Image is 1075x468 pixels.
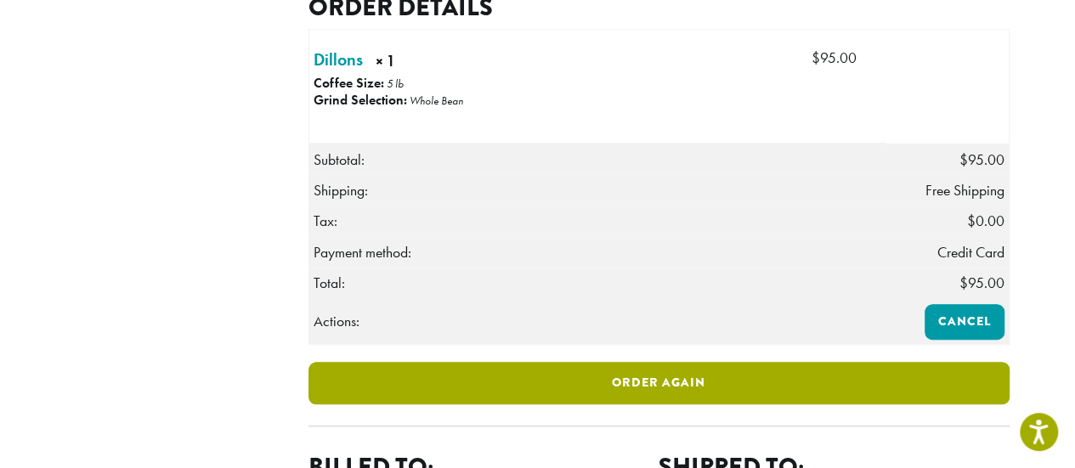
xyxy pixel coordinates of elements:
[387,76,404,91] p: 5 lb
[308,362,1010,404] a: Order again
[314,74,384,92] strong: Coffee Size:
[314,47,363,72] a: Dillons
[959,150,1004,169] span: 95.00
[812,48,857,67] bdi: 95.00
[308,237,886,268] th: Payment method:
[886,237,1009,268] td: Credit Card
[886,175,1009,206] td: Free Shipping
[308,175,886,206] th: Shipping:
[967,211,976,230] span: $
[314,91,407,109] strong: Grind Selection:
[959,273,1004,292] span: 95.00
[925,304,1004,340] a: Cancel order 364752
[967,211,1004,230] span: 0.00
[812,48,820,67] span: $
[308,206,886,236] th: Tax:
[308,144,886,175] th: Subtotal:
[959,273,968,292] span: $
[376,50,445,76] strong: × 1
[308,268,886,299] th: Total:
[410,93,463,108] p: Whole Bean
[308,299,886,344] th: Actions:
[959,150,968,169] span: $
